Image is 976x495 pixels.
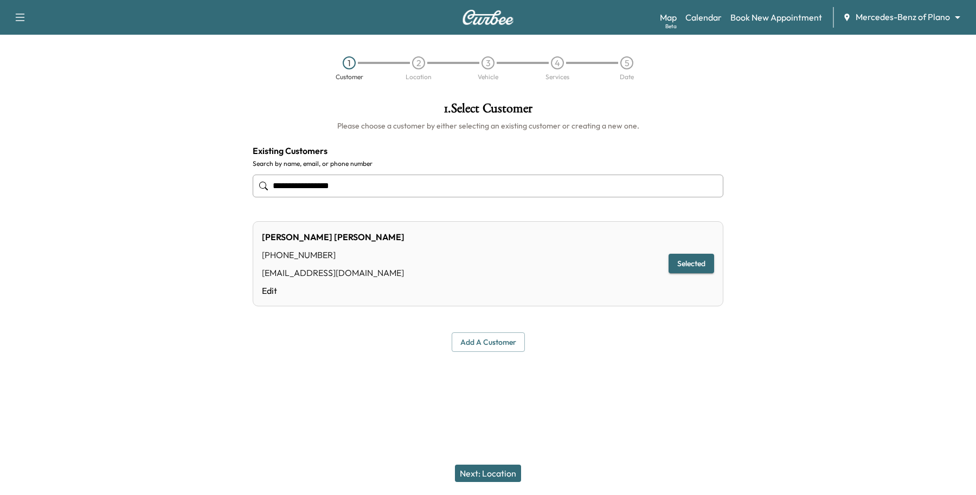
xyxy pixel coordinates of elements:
div: [EMAIL_ADDRESS][DOMAIN_NAME] [262,266,404,279]
div: Vehicle [478,74,498,80]
h4: Existing Customers [253,144,723,157]
label: Search by name, email, or phone number [253,159,723,168]
div: Services [545,74,569,80]
div: 2 [412,56,425,69]
div: Beta [665,22,677,30]
button: Selected [669,254,714,274]
div: Location [406,74,432,80]
div: [PERSON_NAME] [PERSON_NAME] [262,230,404,243]
a: MapBeta [660,11,677,24]
div: 1 [343,56,356,69]
div: 5 [620,56,633,69]
button: Add a customer [452,332,525,352]
button: Next: Location [455,465,521,482]
a: Calendar [685,11,722,24]
div: Date [620,74,634,80]
div: Customer [336,74,363,80]
div: 4 [551,56,564,69]
h6: Please choose a customer by either selecting an existing customer or creating a new one. [253,120,723,131]
h1: 1 . Select Customer [253,102,723,120]
span: Mercedes-Benz of Plano [856,11,950,23]
a: Edit [262,284,404,297]
div: [PHONE_NUMBER] [262,248,404,261]
div: 3 [481,56,495,69]
img: Curbee Logo [462,10,514,25]
a: Book New Appointment [730,11,822,24]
